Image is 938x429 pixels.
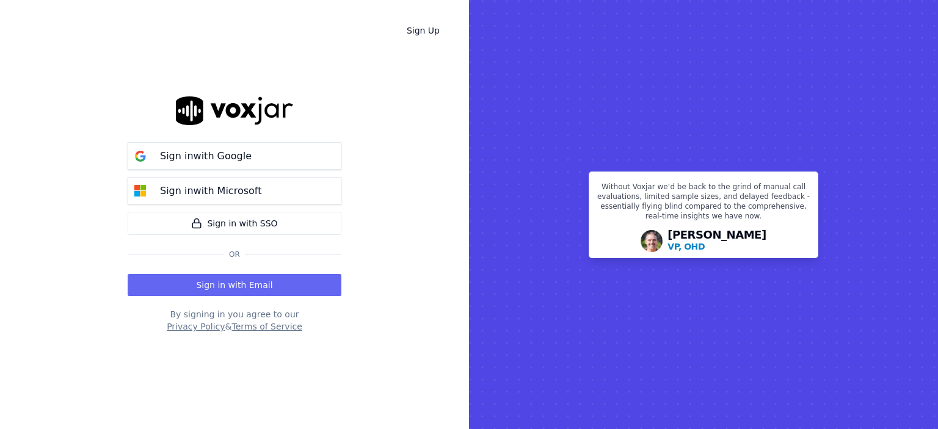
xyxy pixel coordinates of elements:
div: [PERSON_NAME] [667,229,766,253]
button: Sign inwith Google [128,142,341,170]
a: Sign in with SSO [128,212,341,235]
p: Without Voxjar we’d be back to the grind of manual call evaluations, limited sample sizes, and de... [597,182,810,226]
img: microsoft Sign in button [128,179,153,203]
img: Avatar [641,230,663,252]
p: Sign in with Microsoft [160,184,261,198]
img: logo [176,96,293,125]
span: Or [224,250,245,259]
img: google Sign in button [128,144,153,168]
p: VP, OHD [667,240,705,253]
button: Terms of Service [231,320,302,333]
div: By signing in you agree to our & [128,308,341,333]
button: Sign inwith Microsoft [128,177,341,204]
button: Sign in with Email [128,274,341,296]
p: Sign in with Google [160,149,252,164]
button: Privacy Policy [167,320,225,333]
a: Sign Up [397,20,449,41]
